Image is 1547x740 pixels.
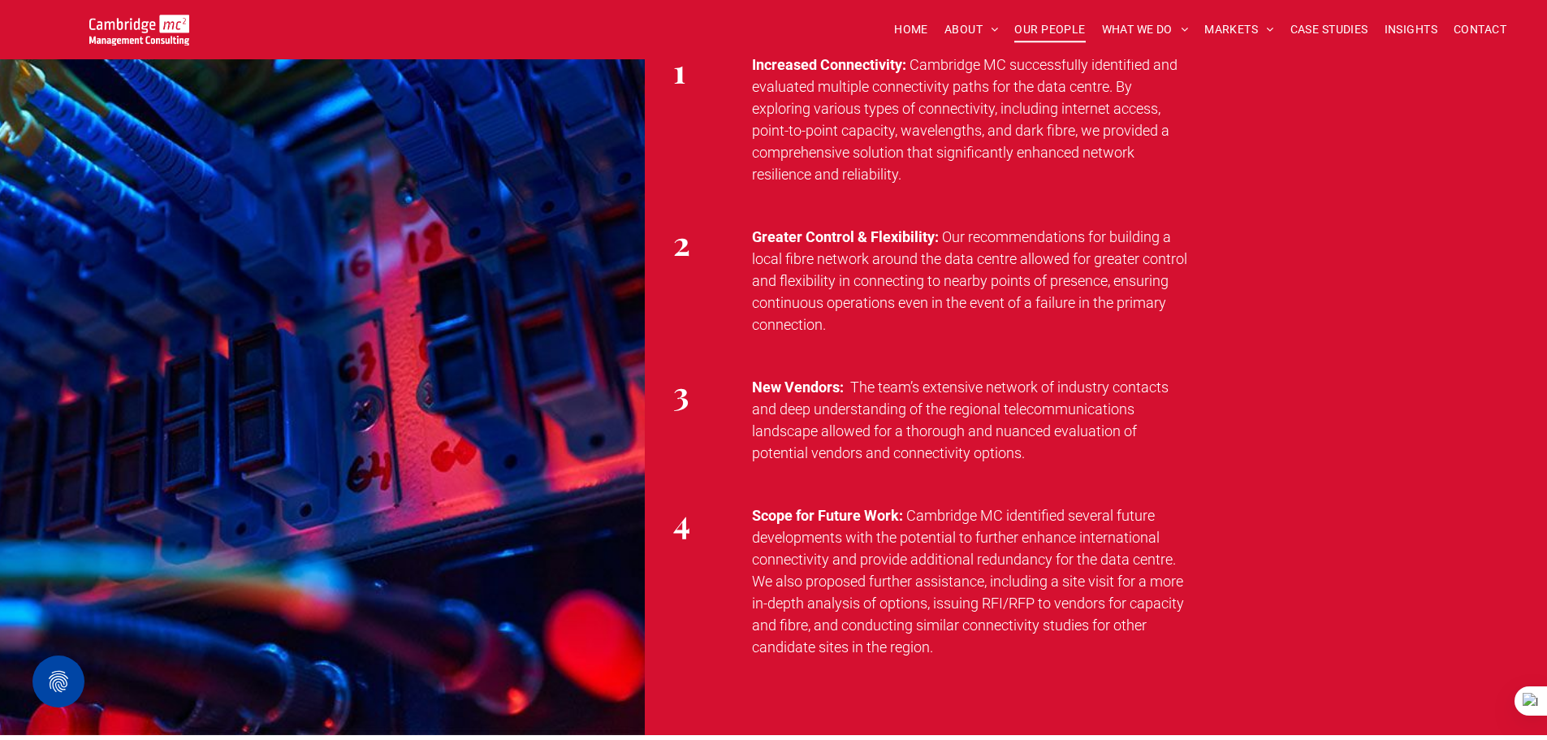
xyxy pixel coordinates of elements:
a: Your Business Transformed | Cambridge Management Consulting [89,17,189,34]
a: WHAT WE DO [1094,17,1197,42]
strong: Scope for Future Work: [752,507,903,524]
strong: 3 [673,371,689,414]
span: Cambridge MC identified several future developments with the potential to further enhance interna... [752,507,1184,656]
a: ABOUT [936,17,1007,42]
span: The team’s extensive network of industry contacts and deep understanding of the regional telecomm... [752,379,1169,461]
a: INSIGHTS [1376,17,1445,42]
a: OUR PEOPLE [1006,17,1093,42]
strong: Greater Control & Flexibility: [752,228,939,245]
strong: New Vendors: [752,379,844,396]
img: Go to Homepage [89,15,189,45]
a: CASE STUDIES [1282,17,1376,42]
span: OUR PEOPLE [1014,17,1085,42]
span: 2 [673,221,690,264]
strong: 4 [673,500,690,543]
strong: Increased Connectivity: [752,56,906,73]
span: Our recommendations for building a local fibre network around the data centre allowed for greater... [752,228,1187,333]
span: 1 [673,49,685,92]
a: MARKETS [1196,17,1281,42]
span: Cambridge MC successfully identified and evaluated multiple connectivity paths for the data centr... [752,56,1178,183]
a: HOME [886,17,936,42]
a: CONTACT [1445,17,1515,42]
